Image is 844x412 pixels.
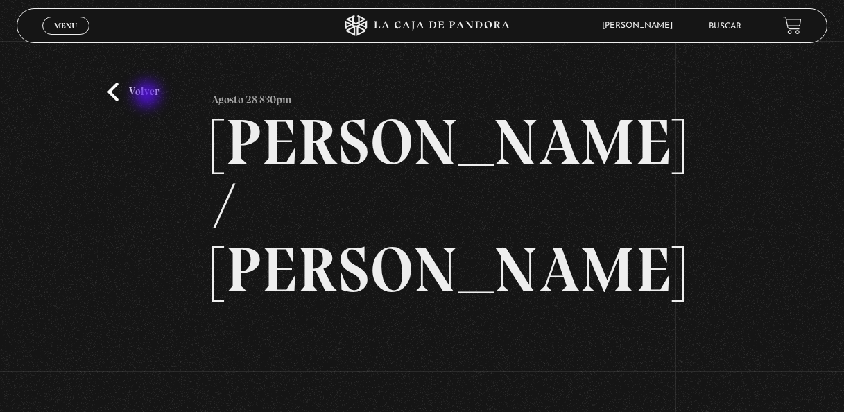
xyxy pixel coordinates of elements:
p: Agosto 28 830pm [212,83,292,110]
h2: [PERSON_NAME] / [PERSON_NAME] [212,110,633,302]
span: Menu [54,22,77,30]
a: Buscar [709,22,741,31]
span: [PERSON_NAME] [595,22,687,30]
a: View your shopping cart [783,16,802,35]
span: Cerrar [50,33,83,43]
a: Volver [107,83,159,101]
